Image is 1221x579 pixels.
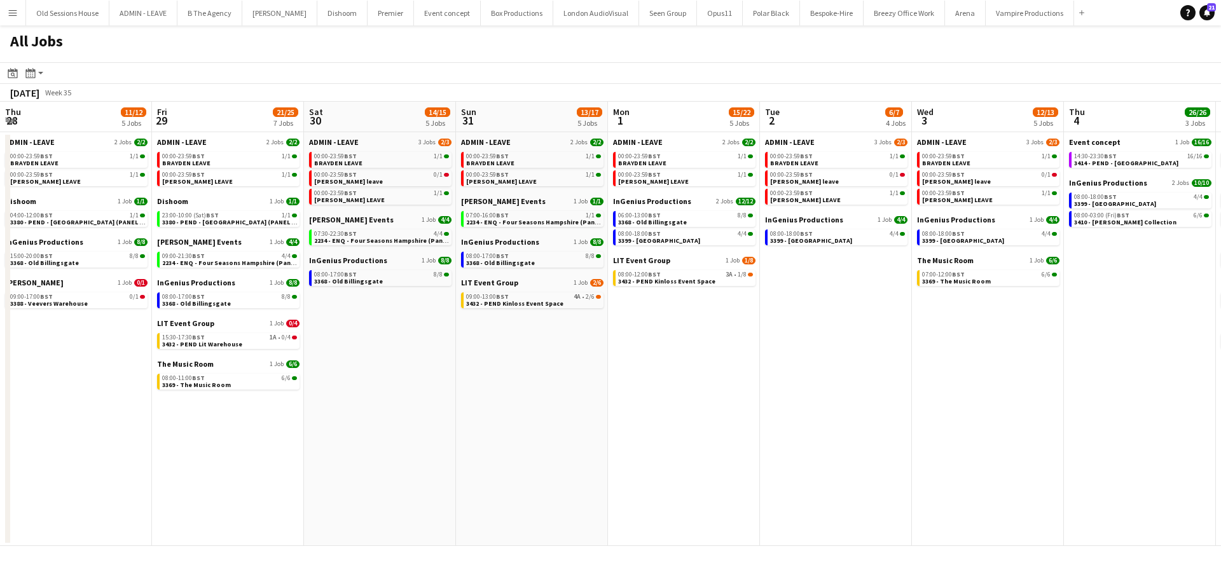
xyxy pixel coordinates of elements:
[5,237,148,278] div: InGenius Productions1 Job8/815:00-20:00BST8/83368 - Old Billingsgate
[434,231,443,237] span: 4/4
[1042,172,1051,178] span: 0/1
[800,189,813,197] span: BST
[434,153,443,160] span: 1/1
[726,271,733,278] span: 3A
[890,172,899,178] span: 0/1
[314,152,449,167] a: 00:00-23:59BST1/1BRAYDEN LEAVE
[1074,152,1209,167] a: 14:30-23:30BST16/163414 - PEND - [GEOGRAPHIC_DATA]
[765,215,843,224] span: InGenius Productions
[40,152,53,160] span: BST
[5,137,55,147] span: ADMIN - LEAVE
[461,237,604,247] a: InGenius Productions1 Job8/8
[134,198,148,205] span: 1/1
[434,271,443,278] span: 8/8
[770,236,852,245] span: 3399 - King's Observatory
[5,196,148,237] div: Dishoom1 Job1/104:00-12:00BST1/13380 - PEND - [GEOGRAPHIC_DATA] (PANEL VAN)
[922,196,993,204] span: Chris Lane LEAVE
[157,237,242,247] span: Hannah Hope Events
[134,139,148,146] span: 2/2
[1194,212,1203,219] span: 6/6
[438,216,452,224] span: 4/4
[945,1,986,25] button: Arena
[270,198,284,205] span: 1 Job
[618,211,753,226] a: 06:00-13:00BST8/83368 - Old Billingsgate
[726,257,740,264] span: 1 Job
[1074,153,1117,160] span: 14:30-23:30
[10,153,53,160] span: 00:00-23:59
[466,253,509,259] span: 08:00-17:00
[922,270,1057,285] a: 07:00-12:00BST6/63369 - The Music Room
[922,152,1057,167] a: 00:00-23:59BST1/1BRAYDEN LEAVE
[282,172,291,178] span: 1/1
[314,189,449,203] a: 00:00-23:59BST1/1[PERSON_NAME] LEAVE
[466,211,601,226] a: 07:00-16:00BST1/12234 - ENQ - Four Seasons Hampshire (Panel Van)
[466,218,616,226] span: 2234 - ENQ - Four Seasons Hampshire (Panel Van)
[1069,178,1211,187] a: InGenius Productions2 Jobs10/10
[1069,137,1211,178] div: Event concept1 Job16/1614:30-23:30BST16/163414 - PEND - [GEOGRAPHIC_DATA]
[314,236,464,245] span: 2234 - ENQ - Four Seasons Hampshire (Panel Van)
[314,190,357,196] span: 00:00-23:59
[134,238,148,246] span: 8/8
[466,170,601,185] a: 00:00-23:59BST1/1[PERSON_NAME] LEAVE
[314,159,362,167] span: BRAYDEN LEAVE
[314,229,449,244] a: 07:30-22:30BST4/42234 - ENQ - Four Seasons Hampshire (Panel Van)
[1074,159,1178,167] span: 3414 - PEND - Lancaster House
[1187,153,1203,160] span: 16/16
[118,238,132,246] span: 1 Job
[1192,179,1211,187] span: 10/10
[770,189,905,203] a: 00:00-23:59BST1/1[PERSON_NAME] LEAVE
[422,257,436,264] span: 1 Job
[5,196,148,206] a: Dishoom1 Job1/1
[466,259,535,267] span: 3368 - Old Billingsgate
[1030,257,1044,264] span: 1 Job
[613,255,755,265] a: LIT Event Group1 Job1/8
[890,190,899,196] span: 1/1
[922,172,965,178] span: 00:00-23:59
[922,189,1057,203] a: 00:00-23:59BST1/1[PERSON_NAME] LEAVE
[743,1,800,25] button: Polar Black
[266,139,284,146] span: 2 Jobs
[1172,179,1189,187] span: 2 Jobs
[922,190,965,196] span: 00:00-23:59
[162,252,297,266] a: 09:00-21:30BST4/42234 - ENQ - Four Seasons Hampshire (Panel Van)
[157,137,300,147] a: ADMIN - LEAVE2 Jobs2/2
[738,231,747,237] span: 4/4
[648,152,661,160] span: BST
[922,229,1057,244] a: 08:00-18:00BST4/43399 - [GEOGRAPHIC_DATA]
[917,255,1059,289] div: The Music Room1 Job6/607:00-12:00BST6/63369 - The Music Room
[952,152,965,160] span: BST
[1030,216,1044,224] span: 1 Job
[1069,178,1147,187] span: InGenius Productions
[1069,137,1121,147] span: Event concept
[922,231,965,237] span: 08:00-18:00
[874,139,892,146] span: 3 Jobs
[309,215,452,255] div: [PERSON_NAME] Events1 Job4/407:30-22:30BST4/42234 - ENQ - Four Seasons Hampshire (Panel Van)
[890,231,899,237] span: 4/4
[618,159,666,167] span: BRAYDEN LEAVE
[738,153,747,160] span: 1/1
[314,277,383,285] span: 3368 - Old Billingsgate
[1042,231,1051,237] span: 4/4
[162,212,219,219] span: 23:00-10:00 (Sat)
[496,211,509,219] span: BST
[114,139,132,146] span: 2 Jobs
[590,139,604,146] span: 2/2
[10,212,53,219] span: 04:00-12:00
[917,215,1059,255] div: InGenius Productions1 Job4/408:00-18:00BST4/43399 - [GEOGRAPHIC_DATA]
[157,237,300,247] a: [PERSON_NAME] Events1 Job4/4
[1192,139,1211,146] span: 16/16
[314,177,383,186] span: Chris Ames leave
[1175,139,1189,146] span: 1 Job
[481,1,553,25] button: Box Productions
[1046,139,1059,146] span: 2/3
[309,137,359,147] span: ADMIN - LEAVE
[461,137,511,147] span: ADMIN - LEAVE
[613,137,755,147] a: ADMIN - LEAVE2 Jobs2/2
[422,216,436,224] span: 1 Job
[1069,137,1211,147] a: Event concept1 Job16/16
[162,159,210,167] span: BRAYDEN LEAVE
[736,198,755,205] span: 12/12
[286,139,300,146] span: 2/2
[648,270,661,278] span: BST
[461,237,604,278] div: InGenius Productions1 Job8/808:00-17:00BST8/83368 - Old Billingsgate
